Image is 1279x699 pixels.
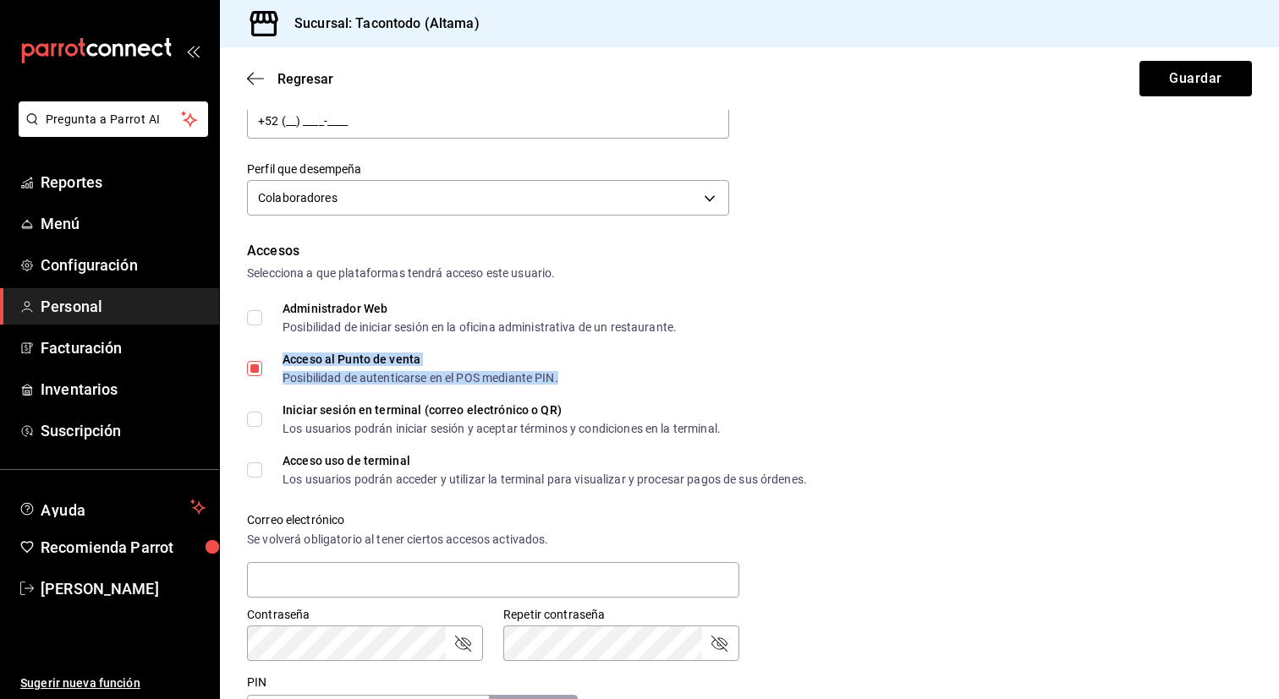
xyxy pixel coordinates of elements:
label: Correo electrónico [247,514,739,526]
label: Contraseña [247,609,483,620]
div: Acceso uso de terminal [283,455,807,467]
div: Colaboradores [247,180,729,216]
button: Pregunta a Parrot AI [19,101,208,137]
span: Facturación [41,336,206,359]
label: Repetir contraseña [503,609,739,620]
button: passwordField [453,633,473,653]
div: Los usuarios podrán iniciar sesión y aceptar términos y condiciones en la terminal. [283,423,721,434]
div: Administrador Web [283,303,677,314]
span: Inventarios [41,378,206,401]
span: Pregunta a Parrot AI [46,111,182,128]
h3: Sucursal: Tacontodo (Altama) [281,14,480,34]
span: Ayuda [41,497,184,517]
div: Se volverá obligatorio al tener ciertos accesos activados. [247,531,739,549]
span: Configuración [41,254,206,276]
span: Reportes [41,171,206,194]
span: Suscripción [41,419,206,442]
label: PIN [247,676,266,688]
a: Pregunta a Parrot AI [12,123,208,140]
div: Acceso al Punto de venta [283,353,558,365]
span: Regresar [277,71,333,87]
span: Recomienda Parrot [41,536,206,559]
div: Iniciar sesión en terminal (correo electrónico o QR) [283,404,721,416]
span: [PERSON_NAME] [41,577,206,600]
div: Accesos [247,241,1252,261]
button: open_drawer_menu [186,44,200,57]
button: Guardar [1139,61,1252,96]
div: Los usuarios podrán acceder y utilizar la terminal para visualizar y procesar pagos de sus órdenes. [283,473,807,485]
span: Menú [41,212,206,235]
span: Sugerir nueva función [20,674,206,692]
label: Perfil que desempeña [247,163,729,175]
span: Personal [41,295,206,318]
button: Regresar [247,71,333,87]
div: Posibilidad de autenticarse en el POS mediante PIN. [283,372,558,384]
div: Selecciona a que plataformas tendrá acceso este usuario. [247,265,1252,282]
div: Posibilidad de iniciar sesión en la oficina administrativa de un restaurante. [283,321,677,333]
button: passwordField [709,633,729,653]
